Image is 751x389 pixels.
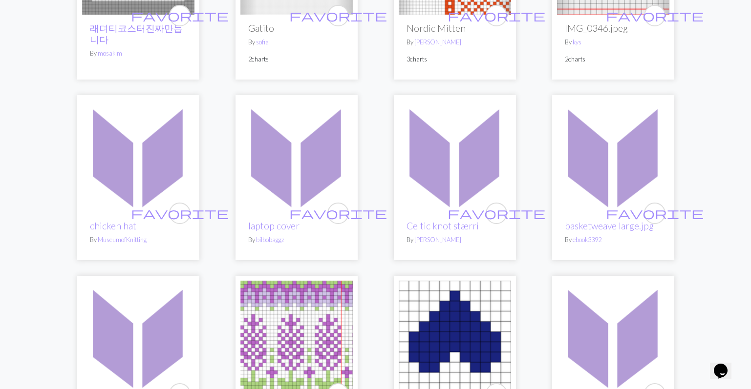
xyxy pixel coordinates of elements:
[407,22,503,34] h2: Nordic Mitten
[565,22,662,34] h2: IMG_0346.jpeg
[448,205,545,221] span: favorite
[240,331,353,340] a: rin lavender cozies
[256,236,284,244] a: bilbobaggz
[606,8,704,23] span: favorite
[710,350,741,379] iframe: chat widget
[606,6,704,25] i: favourite
[606,205,704,221] span: favorite
[82,150,194,160] a: chicken hat
[557,100,669,212] img: basketweave large.jpg
[248,55,345,64] p: 2 charts
[90,220,136,231] a: chicken hat
[407,235,503,245] p: By
[90,49,187,58] p: By
[644,203,665,224] button: favourite
[644,5,665,26] button: favourite
[240,150,353,160] a: laptop cover
[289,6,387,25] i: favourite
[289,204,387,223] i: favourite
[606,204,704,223] i: favourite
[327,203,349,224] button: favourite
[399,331,511,340] a: heart
[82,331,194,340] a: triple gull-stitch.bmp
[248,220,300,231] a: laptop cover
[557,331,669,340] a: Tumput
[248,38,345,47] p: By
[565,38,662,47] p: By
[565,235,662,245] p: By
[407,55,503,64] p: 3 charts
[448,204,545,223] i: favourite
[248,22,345,34] h2: Gatito
[82,100,194,212] img: chicken hat
[486,5,507,26] button: favourite
[131,204,229,223] i: favourite
[448,8,545,23] span: favorite
[169,5,191,26] button: favourite
[414,38,461,46] a: [PERSON_NAME]
[248,235,345,245] p: By
[98,236,147,244] a: MuseumofKnitting
[98,49,122,57] a: mosakim
[565,220,654,231] a: basketweave large.jpg
[486,203,507,224] button: favourite
[573,38,581,46] a: kys
[399,100,511,212] img: Celtic knot stærri
[90,235,187,245] p: By
[448,6,545,25] i: favourite
[256,38,269,46] a: sofia
[327,5,349,26] button: favourite
[240,100,353,212] img: laptop cover
[131,6,229,25] i: favourite
[565,55,662,64] p: 2 charts
[557,150,669,160] a: basketweave large.jpg
[407,220,479,231] a: Celtic knot stærri
[289,205,387,221] span: favorite
[169,203,191,224] button: favourite
[407,38,503,47] p: By
[414,236,461,244] a: [PERSON_NAME]
[90,22,183,45] a: 래뎌티코스터진짜만듭니다
[289,8,387,23] span: favorite
[131,8,229,23] span: favorite
[573,236,601,244] a: ebook3392
[399,150,511,160] a: Celtic knot stærri
[131,205,229,221] span: favorite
